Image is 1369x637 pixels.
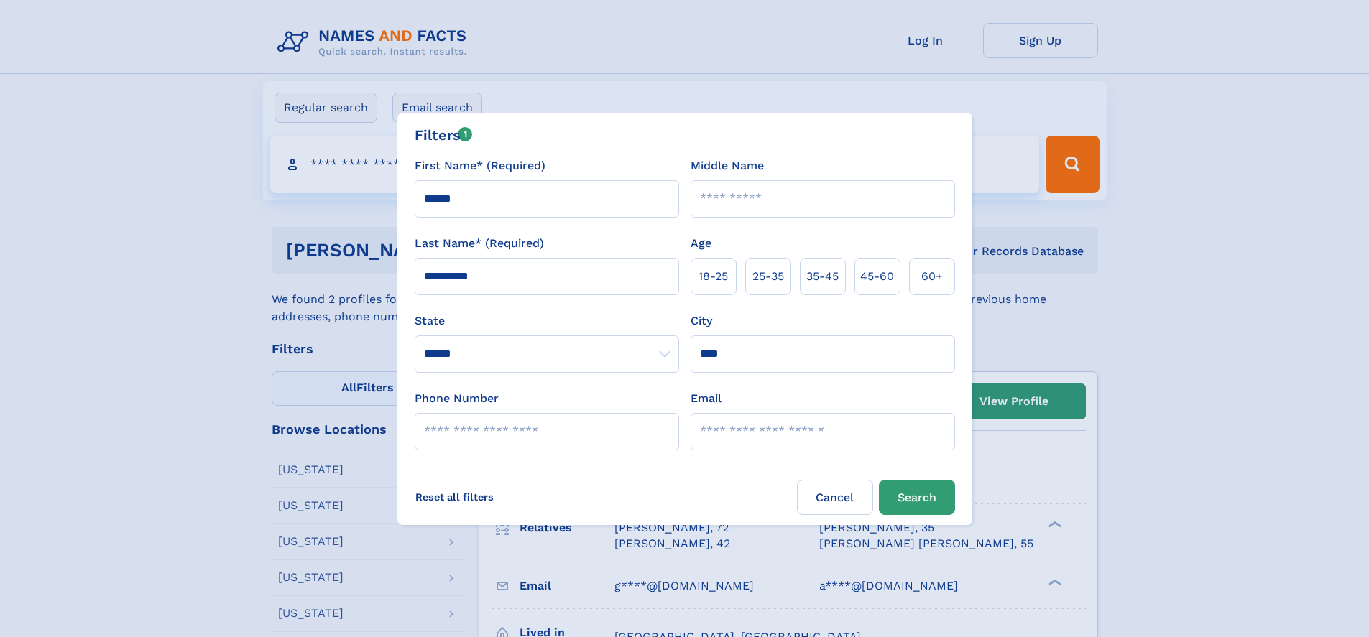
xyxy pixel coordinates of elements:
[806,268,839,285] span: 35‑45
[879,480,955,515] button: Search
[415,157,545,175] label: First Name* (Required)
[691,390,722,407] label: Email
[699,268,728,285] span: 18‑25
[860,268,894,285] span: 45‑60
[691,235,711,252] label: Age
[406,480,503,514] label: Reset all filters
[415,235,544,252] label: Last Name* (Required)
[415,312,679,330] label: State
[797,480,873,515] label: Cancel
[691,157,764,175] label: Middle Name
[415,390,499,407] label: Phone Number
[691,312,712,330] label: City
[921,268,943,285] span: 60+
[415,124,473,146] div: Filters
[752,268,784,285] span: 25‑35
